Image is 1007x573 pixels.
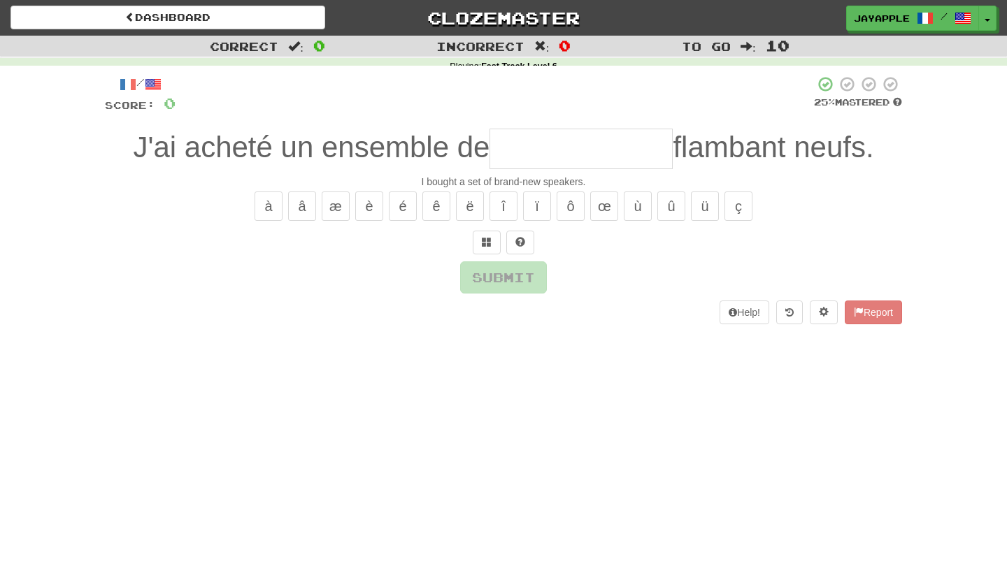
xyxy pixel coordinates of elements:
span: 0 [559,37,571,54]
a: Clozemaster [346,6,661,30]
button: è [355,191,383,221]
button: ù [624,191,652,221]
span: flambant neufs. [673,131,873,164]
span: JayApple [854,12,910,24]
button: Help! [720,300,769,324]
span: Correct [210,39,278,53]
button: ü [691,191,719,221]
strong: Fast Track Level 6 [481,61,557,71]
button: Submit [460,261,547,293]
button: î [490,191,517,221]
button: ê [422,191,450,221]
a: Dashboard [10,6,325,29]
button: æ [322,191,350,221]
span: / [941,11,948,21]
div: Mastered [814,96,902,109]
div: / [105,75,176,93]
span: 25 % [814,96,835,108]
button: ë [456,191,484,221]
span: Incorrect [436,39,524,53]
span: : [534,41,550,52]
span: : [288,41,303,52]
span: : [741,41,756,52]
span: Score: [105,99,155,111]
button: é [389,191,417,221]
button: ï [523,191,551,221]
button: Report [845,300,902,324]
span: To go [682,39,731,53]
button: â [288,191,316,221]
span: 0 [313,37,325,54]
span: 0 [164,94,176,112]
a: JayApple / [846,6,979,31]
button: ç [724,191,752,221]
button: ô [557,191,585,221]
button: à [255,191,283,221]
button: Round history (alt+y) [776,300,803,324]
span: 10 [766,37,790,54]
div: I bought a set of brand-new speakers. [105,175,902,189]
button: Single letter hint - you only get 1 per sentence and score half the points! alt+h [506,231,534,254]
button: Switch sentence to multiple choice alt+p [473,231,501,254]
span: J'ai acheté un ensemble de [133,131,490,164]
button: û [657,191,685,221]
button: œ [590,191,618,221]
